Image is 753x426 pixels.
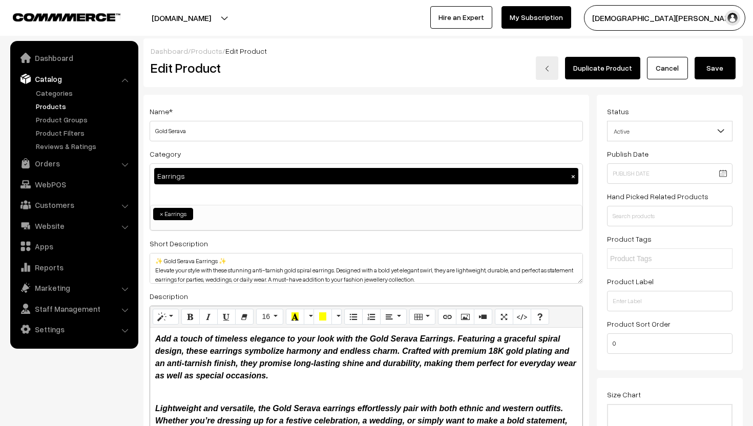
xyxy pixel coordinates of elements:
[13,10,102,23] a: COMMMERCE
[199,309,218,325] button: Italic (⌘+I)
[610,253,700,264] input: Product Tags
[584,5,745,31] button: [DEMOGRAPHIC_DATA][PERSON_NAME]
[151,46,736,56] div: / /
[430,6,492,29] a: Hire an Expert
[607,333,733,354] input: Enter Number
[695,57,736,79] button: Save
[13,300,135,318] a: Staff Management
[150,253,583,284] textarea: ✨ Gold Serava Earrings ✨ Elevate your style with these stunning anti-tarnish gold spiral earrings...
[495,309,513,325] button: Full Screen
[513,309,531,325] button: Code View
[409,309,435,325] button: Table
[607,233,652,244] label: Product Tags
[13,258,135,276] a: Reports
[13,154,135,173] a: Orders
[150,106,173,117] label: Name
[33,114,135,125] a: Product Groups
[13,70,135,88] a: Catalog
[154,168,578,184] div: Earrings
[607,389,641,400] label: Size Chart
[256,309,283,325] button: Font Size
[380,309,406,325] button: Paragraph
[607,318,671,329] label: Product Sort Order
[531,309,549,325] button: Help
[313,309,332,325] button: Background Color
[474,309,492,325] button: Video
[501,6,571,29] a: My Subscription
[13,279,135,297] a: Marketing
[607,206,733,226] input: Search products
[331,309,342,325] button: More Color
[725,10,740,26] img: user
[153,309,179,325] button: Style
[304,309,314,325] button: More Color
[565,57,640,79] a: Duplicate Product
[344,309,363,325] button: Unordered list (⌘+⇧+NUM7)
[217,309,236,325] button: Underline (⌘+U)
[225,47,267,55] span: Edit Product
[155,334,576,380] i: Add a touch of timeless elegance to your look with the Gold Serava Earrings. Featuring a graceful...
[286,309,304,325] button: Recent Color
[607,121,733,141] span: Active
[608,122,732,140] span: Active
[13,217,135,235] a: Website
[33,141,135,152] a: Reviews & Ratings
[607,106,629,117] label: Status
[607,191,708,202] label: Hand Picked Related Products
[33,127,135,138] a: Product Filters
[116,5,247,31] button: [DOMAIN_NAME]
[13,13,120,21] img: COMMMERCE
[13,175,135,194] a: WebPOS
[150,238,208,249] label: Short Description
[150,291,188,302] label: Description
[607,148,649,159] label: Publish Date
[13,49,135,67] a: Dashboard
[151,60,385,76] h2: Edit Product
[362,309,381,325] button: Ordered list (⌘+⇧+NUM8)
[544,66,550,72] img: left-arrow.png
[456,309,474,325] button: Picture
[607,276,654,287] label: Product Label
[33,88,135,98] a: Categories
[607,163,733,184] input: Publish Date
[33,101,135,112] a: Products
[150,121,583,141] input: Name
[13,320,135,338] a: Settings
[13,196,135,214] a: Customers
[151,47,188,55] a: Dashboard
[647,57,688,79] a: Cancel
[438,309,456,325] button: Link (⌘+K)
[181,309,200,325] button: Bold (⌘+B)
[13,237,135,255] a: Apps
[262,312,270,321] span: 16
[235,309,254,325] button: Remove Font Style (⌘+\)
[607,291,733,311] input: Enter Label
[191,47,222,55] a: Products
[569,172,578,181] button: ×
